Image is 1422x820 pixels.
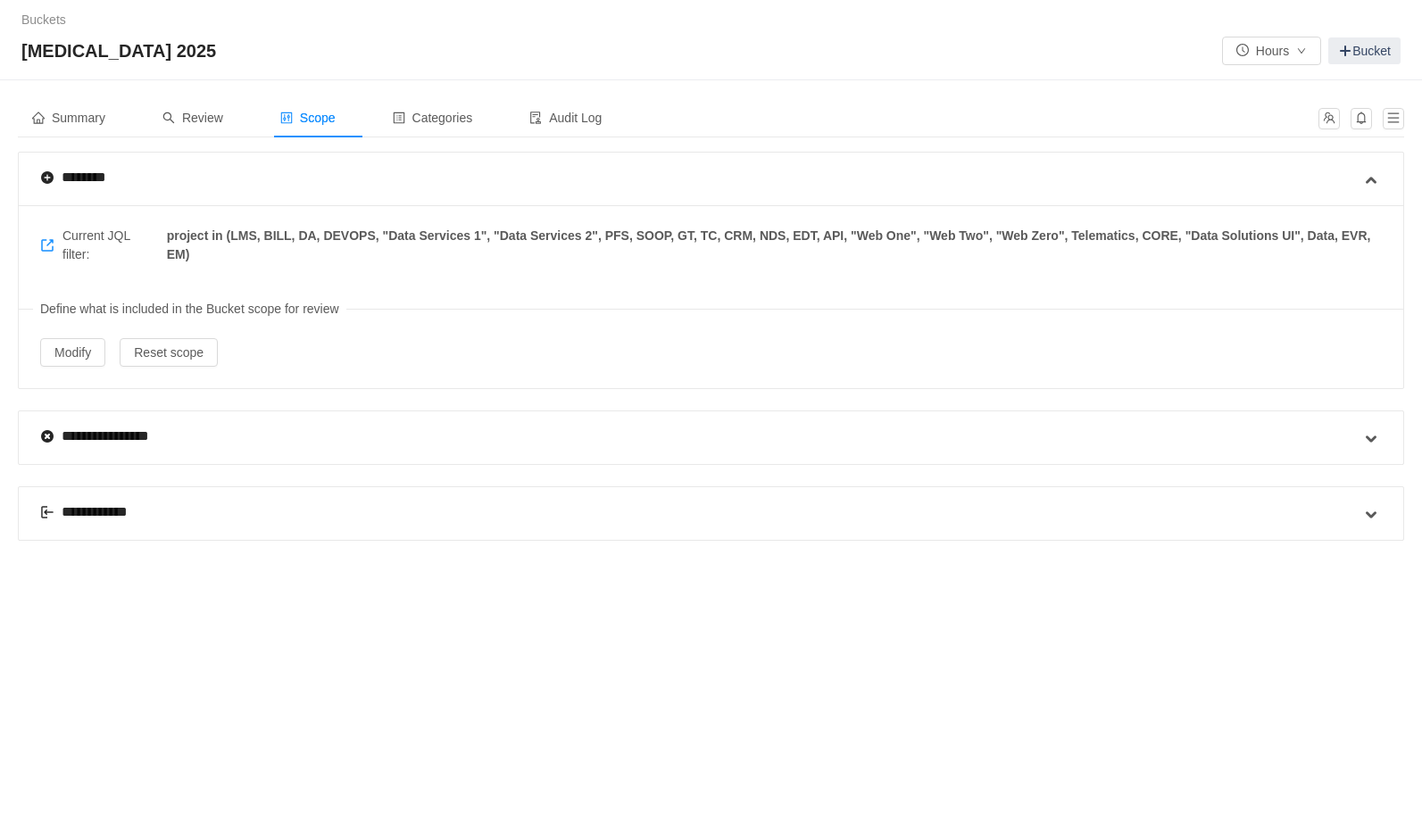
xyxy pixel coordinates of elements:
[1222,37,1321,65] button: icon: clock-circleHoursicon: down
[32,112,45,124] i: icon: home
[33,293,346,326] span: Define what is included in the Bucket scope for review
[1318,108,1340,129] button: icon: team
[393,112,405,124] i: icon: profile
[120,338,218,367] button: Reset scope
[529,112,542,124] i: icon: audit
[167,227,1382,264] span: project in (LMS, BILL, DA, DEVOPS, "Data Services 1", "Data Services 2", PFS, SOOP, GT, TC, CRM, ...
[1328,37,1401,64] a: Bucket
[32,111,105,125] span: Summary
[1351,108,1372,129] button: icon: bell
[21,12,66,27] a: Buckets
[21,37,227,65] span: [MEDICAL_DATA] 2025
[393,111,473,125] span: Categories
[280,111,336,125] span: Scope
[162,112,175,124] i: icon: search
[529,111,602,125] span: Audit Log
[1383,108,1404,129] button: icon: menu
[40,227,1382,264] span: Current JQL filter:
[40,338,105,367] button: Modify
[162,111,223,125] span: Review
[280,112,293,124] i: icon: control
